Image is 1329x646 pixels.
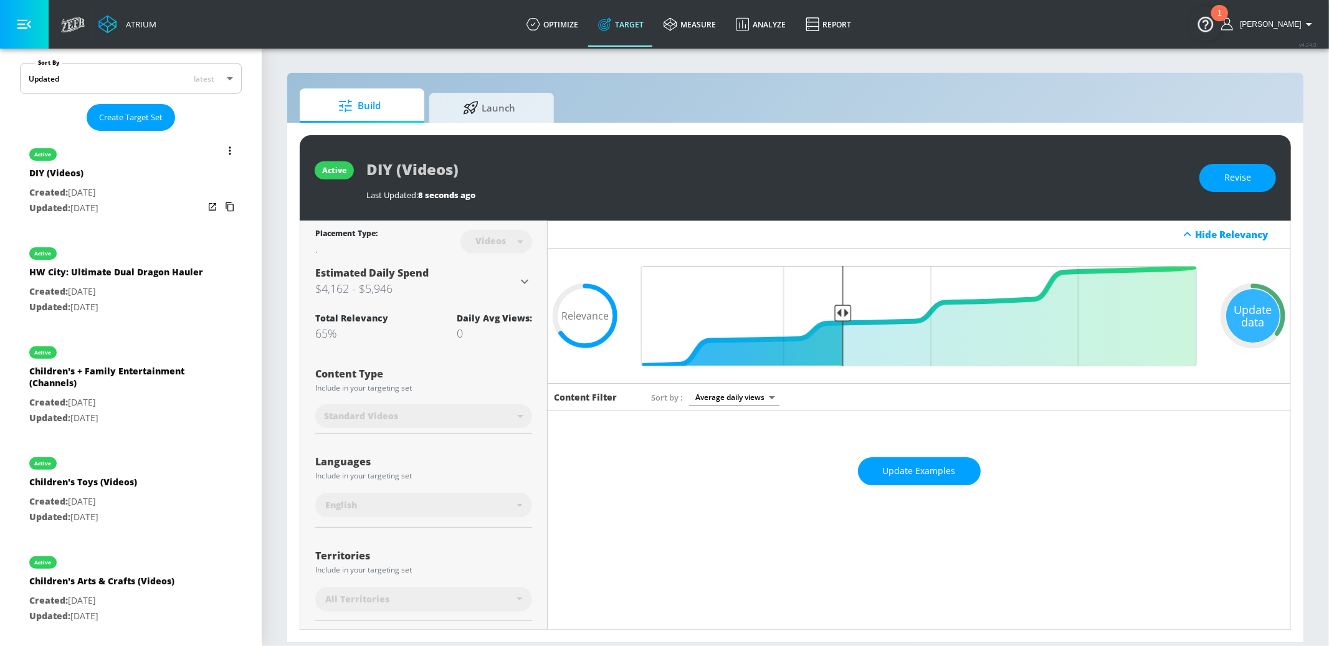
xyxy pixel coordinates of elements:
span: login as: casey.cohen@zefr.com [1235,20,1302,29]
span: Relevance [561,311,609,321]
div: Territories [315,551,532,561]
span: English [325,499,357,511]
span: Created: [29,396,68,408]
h3: $4,162 - $5,946 [315,280,517,297]
button: Copy Targeting Set Link [221,198,239,216]
button: Revise [1199,164,1276,192]
div: activeHW City: Ultimate Dual Dragon HaulerCreated:[DATE]Updated:[DATE] [20,235,242,324]
div: active [35,460,52,467]
div: Languages [315,457,532,467]
span: Created: [29,594,68,606]
div: Total Relevancy [315,312,388,324]
div: active [35,151,52,158]
input: Final Threshold [635,266,1203,366]
button: Update Examples [858,457,981,485]
span: Created: [29,495,68,507]
span: Build [312,91,407,121]
div: Hide Relevancy [548,221,1290,249]
p: [DATE] [29,494,137,510]
p: [DATE] [29,185,98,201]
div: activeChildren's Arts & Crafts (Videos)Created:[DATE]Updated:[DATE] [20,544,242,633]
a: Analyze [726,2,796,47]
div: All Territories [315,587,532,612]
div: 1 [1217,13,1222,29]
span: Updated: [29,412,70,424]
span: Updated: [29,511,70,523]
span: Updated: [29,202,70,214]
span: Sort by [651,392,683,403]
a: measure [654,2,726,47]
div: activeChildren's + Family Entertainment (Channels)Created:[DATE]Updated:[DATE] [20,334,242,435]
h6: Content Filter [554,391,617,403]
div: Placement Type: [315,228,378,241]
span: Updated: [29,301,70,313]
div: Estimated Daily Spend$4,162 - $5,946 [315,266,532,297]
div: Include in your targeting set [315,566,532,574]
div: Videos [469,235,512,246]
div: active [322,165,346,176]
p: [DATE] [29,284,203,300]
div: Content Type [315,369,532,379]
div: active [35,559,52,566]
button: Open Resource Center, 1 new notification [1188,6,1223,41]
div: Include in your targeting set [315,384,532,392]
div: Daily Avg Views: [457,312,532,324]
div: Hide Relevancy [1195,228,1284,240]
div: activeChildren's Toys (Videos)Created:[DATE]Updated:[DATE] [20,445,242,534]
p: [DATE] [29,510,137,525]
span: Update Examples [883,463,956,479]
a: Report [796,2,861,47]
div: Children's + Family Entertainment (Channels) [29,365,204,395]
p: [DATE] [29,395,204,411]
a: Target [588,2,654,47]
a: optimize [517,2,588,47]
label: Sort By [36,59,62,67]
span: Estimated Daily Spend [315,266,429,280]
span: Updated: [29,610,70,622]
button: Create Target Set [87,104,175,131]
span: All Territories [325,593,389,606]
div: Average daily views [689,389,779,406]
span: Standard Videos [324,410,398,422]
span: Created: [29,285,68,297]
div: activeDIY (Videos)Created:[DATE]Updated:[DATE] [20,136,242,225]
p: [DATE] [29,593,174,609]
div: Atrium [121,19,156,30]
div: 0 [457,326,532,341]
span: latest [194,74,214,84]
div: DIY (Videos) [29,167,98,185]
div: Updated [29,74,59,84]
p: [DATE] [29,300,203,315]
div: Children's Toys (Videos) [29,476,137,494]
p: [DATE] [29,609,174,624]
span: Created: [29,186,68,198]
div: English [315,493,532,518]
div: 65% [315,326,388,341]
div: HW City: Ultimate Dual Dragon Hauler [29,266,203,284]
div: Children's Arts & Crafts (Videos) [29,575,174,593]
div: active [35,250,52,257]
span: Launch [442,93,536,123]
span: v 4.24.0 [1299,41,1317,48]
div: Include in your targeting set [315,472,532,480]
span: Revise [1224,170,1251,186]
span: Create Target Set [99,110,163,125]
div: Update data [1226,289,1280,343]
a: Atrium [98,15,156,34]
button: [PERSON_NAME] [1221,17,1317,32]
span: 8 seconds ago [418,189,475,201]
div: Last Updated: [366,189,1187,201]
p: [DATE] [29,411,204,426]
div: active [35,349,52,356]
p: [DATE] [29,201,98,216]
